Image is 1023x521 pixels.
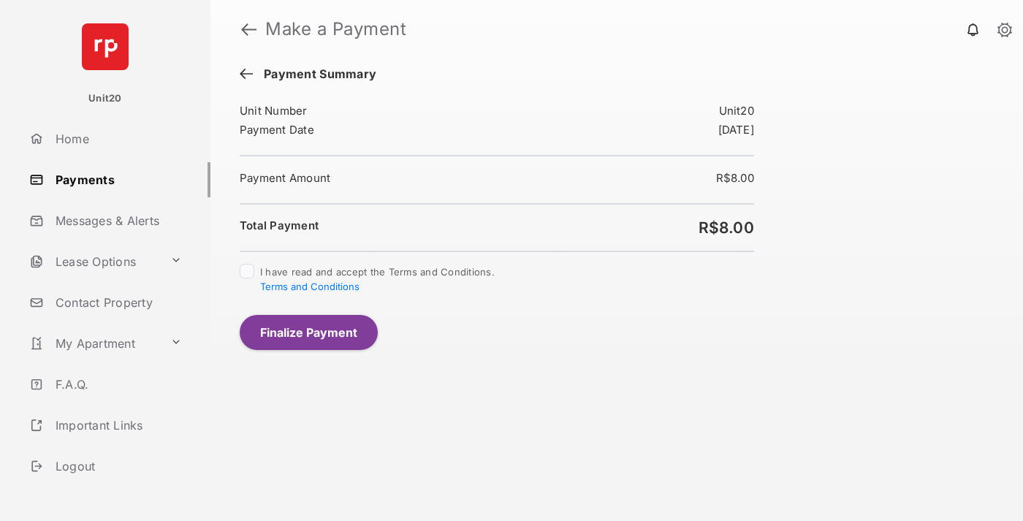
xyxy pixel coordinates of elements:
[23,326,164,361] a: My Apartment
[23,449,210,484] a: Logout
[260,281,360,292] button: I have read and accept the Terms and Conditions.
[23,367,210,402] a: F.A.Q.
[260,266,495,292] span: I have read and accept the Terms and Conditions.
[23,285,210,320] a: Contact Property
[23,162,210,197] a: Payments
[23,408,188,443] a: Important Links
[265,20,406,38] strong: Make a Payment
[240,315,378,350] button: Finalize Payment
[256,67,376,83] span: Payment Summary
[82,23,129,70] img: svg+xml;base64,PHN2ZyB4bWxucz0iaHR0cDovL3d3dy53My5vcmcvMjAwMC9zdmciIHdpZHRoPSI2NCIgaGVpZ2h0PSI2NC...
[23,121,210,156] a: Home
[23,203,210,238] a: Messages & Alerts
[88,91,122,106] p: Unit20
[23,244,164,279] a: Lease Options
